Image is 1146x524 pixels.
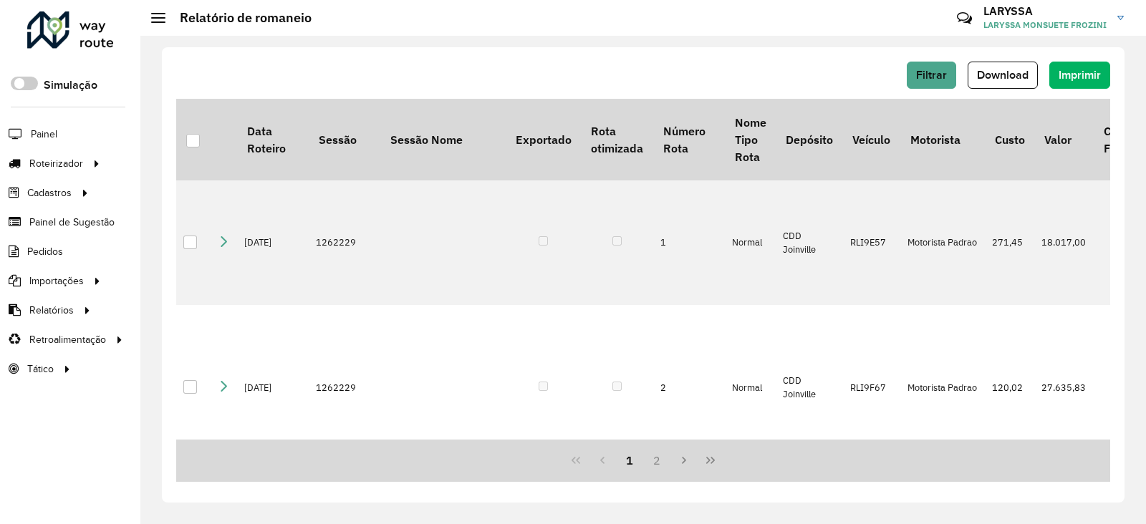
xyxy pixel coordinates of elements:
button: Last Page [697,447,724,474]
button: Imprimir [1049,62,1110,89]
th: Data Roteiro [237,99,309,180]
label: Simulação [44,77,97,94]
span: Pedidos [27,244,63,259]
td: 18.017,00 [1034,180,1094,305]
td: 27.635,83 [1034,305,1094,470]
td: 271,45 [985,180,1034,305]
button: Download [968,62,1038,89]
span: Retroalimentação [29,332,106,347]
h2: Relatório de romaneio [165,10,312,26]
th: Motorista [900,99,985,180]
th: Depósito [776,99,842,180]
td: Motorista Padrao [900,180,985,305]
span: Cadastros [27,185,72,200]
td: RLI9F67 [843,305,900,470]
th: Custo [985,99,1034,180]
th: Valor [1034,99,1094,180]
th: Número Rota [653,99,725,180]
td: CDD Joinville [776,305,842,470]
span: Imprimir [1059,69,1101,81]
td: RLI9E57 [843,180,900,305]
td: 1 [653,180,725,305]
td: CDD Joinville [776,180,842,305]
td: Motorista Padrao [900,305,985,470]
td: [DATE] [237,180,309,305]
button: Filtrar [907,62,956,89]
td: 120,02 [985,305,1034,470]
span: Painel [31,127,57,142]
td: Normal [725,180,776,305]
a: Contato Rápido [949,3,980,34]
td: 2 [653,305,725,470]
th: Veículo [843,99,900,180]
th: Rota otimizada [581,99,653,180]
span: Importações [29,273,84,288]
span: Tático [27,362,54,377]
td: Normal [725,305,776,470]
h3: LARYSSA [983,4,1107,18]
th: Sessão [309,99,380,180]
span: Download [977,69,1029,81]
button: 1 [616,447,643,474]
th: Nome Tipo Rota [725,99,776,180]
span: Painel de Sugestão [29,215,115,230]
button: 2 [643,447,670,474]
span: Roteirizador [29,156,83,171]
button: Next Page [670,447,698,474]
th: Sessão Nome [380,99,506,180]
td: 1262229 [309,180,380,305]
span: LARYSSA MONSUETE FROZINI [983,19,1107,31]
td: 1262229 [309,305,380,470]
th: Exportado [506,99,581,180]
td: [DATE] [237,305,309,470]
span: Relatórios [29,303,74,318]
span: Filtrar [916,69,947,81]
